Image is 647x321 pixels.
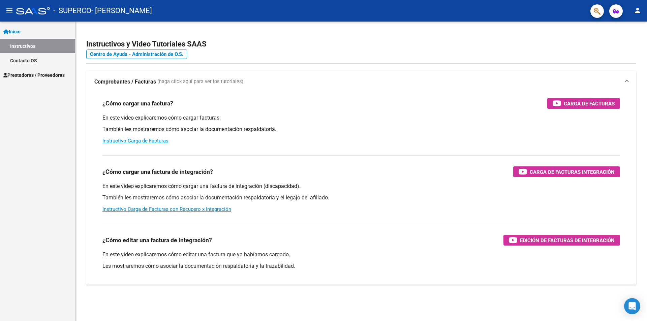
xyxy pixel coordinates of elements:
a: Instructivo Carga de Facturas [102,138,168,144]
div: Comprobantes / Facturas (haga click aquí para ver los tutoriales) [86,93,636,285]
span: Carga de Facturas [564,99,615,108]
mat-icon: person [634,6,642,14]
span: - [PERSON_NAME] [91,3,152,18]
button: Edición de Facturas de integración [503,235,620,246]
h3: ¿Cómo cargar una factura de integración? [102,167,213,176]
span: - SUPERCO [53,3,91,18]
a: Instructivo Carga de Facturas con Recupero x Integración [102,206,231,212]
a: Centro de Ayuda - Administración de O.S. [86,50,187,59]
h3: ¿Cómo cargar una factura? [102,99,173,108]
button: Carga de Facturas [547,98,620,109]
h2: Instructivos y Video Tutoriales SAAS [86,38,636,51]
p: También les mostraremos cómo asociar la documentación respaldatoria y el legajo del afiliado. [102,194,620,201]
span: Carga de Facturas Integración [530,168,615,176]
span: Inicio [3,28,21,35]
span: Edición de Facturas de integración [520,236,615,245]
p: En este video explicaremos cómo cargar una factura de integración (discapacidad). [102,183,620,190]
span: (haga click aquí para ver los tutoriales) [157,78,243,86]
p: En este video explicaremos cómo editar una factura que ya habíamos cargado. [102,251,620,258]
mat-expansion-panel-header: Comprobantes / Facturas (haga click aquí para ver los tutoriales) [86,71,636,93]
strong: Comprobantes / Facturas [94,78,156,86]
div: Open Intercom Messenger [624,298,640,314]
button: Carga de Facturas Integración [513,166,620,177]
p: Les mostraremos cómo asociar la documentación respaldatoria y la trazabilidad. [102,262,620,270]
h3: ¿Cómo editar una factura de integración? [102,235,212,245]
p: También les mostraremos cómo asociar la documentación respaldatoria. [102,126,620,133]
p: En este video explicaremos cómo cargar facturas. [102,114,620,122]
span: Prestadores / Proveedores [3,71,65,79]
mat-icon: menu [5,6,13,14]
